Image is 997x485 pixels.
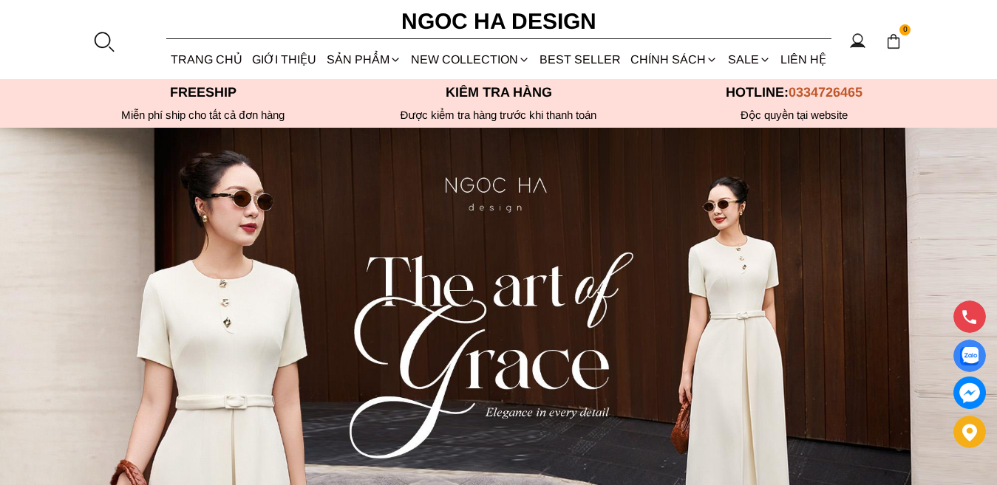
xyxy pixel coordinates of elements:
a: NEW COLLECTION [406,40,534,79]
a: GIỚI THIỆU [248,40,321,79]
a: SALE [723,40,775,79]
p: Hotline: [647,85,942,100]
p: Freeship [55,85,351,100]
a: TRANG CHỦ [166,40,248,79]
font: Kiểm tra hàng [446,85,552,100]
h6: Độc quyền tại website [647,109,942,122]
a: Ngoc Ha Design [388,4,610,39]
a: LIÊN HỆ [775,40,831,79]
div: Chính sách [626,40,723,79]
span: 0 [899,24,911,36]
a: Display image [953,340,986,372]
a: messenger [953,376,986,409]
img: Display image [960,347,979,365]
div: Miễn phí ship cho tất cả đơn hàng [55,109,351,122]
span: 0334726465 [789,85,862,100]
a: BEST SELLER [535,40,626,79]
p: Được kiểm tra hàng trước khi thanh toán [351,109,647,122]
div: SẢN PHẨM [321,40,406,79]
img: img-CART-ICON-ksit0nf1 [885,33,902,49]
